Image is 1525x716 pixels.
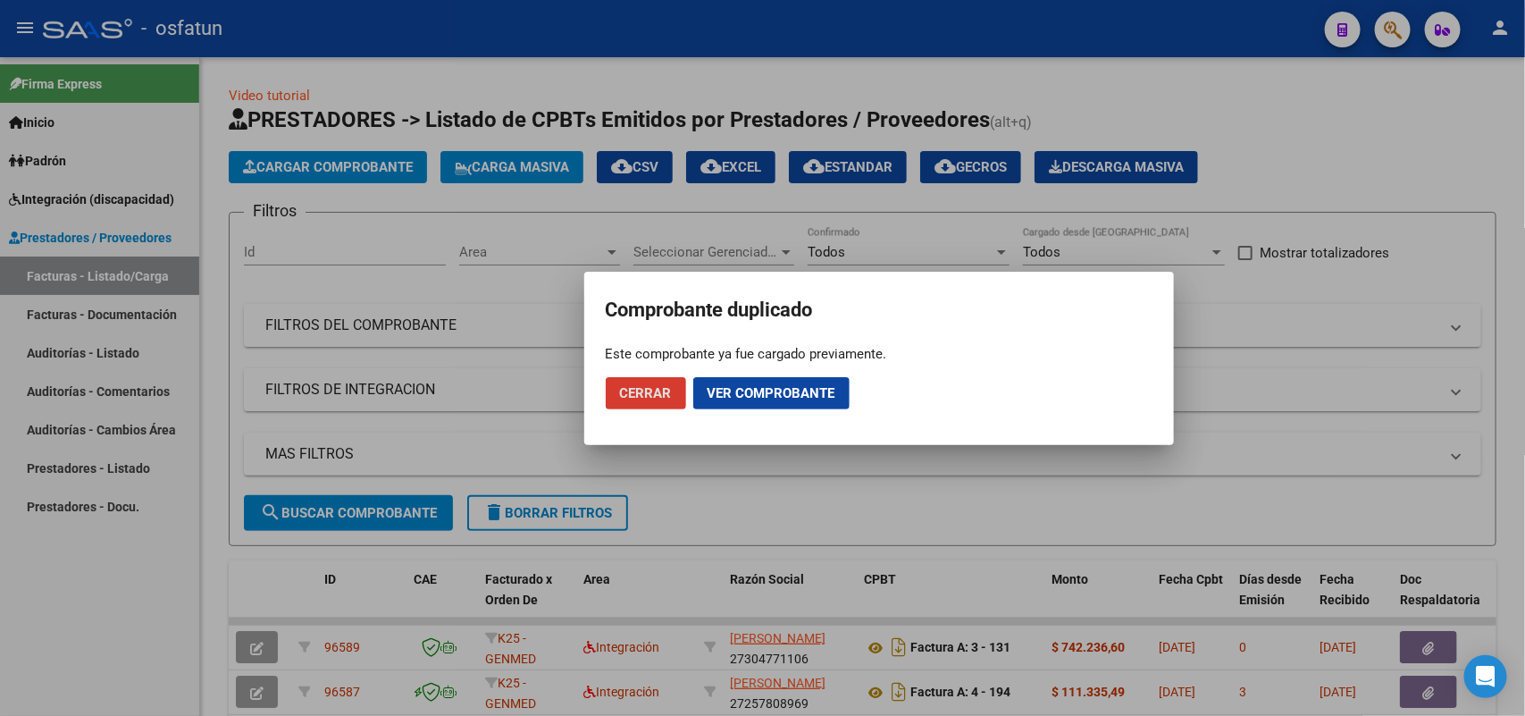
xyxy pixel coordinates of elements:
[708,385,835,401] span: Ver comprobante
[620,385,672,401] span: Cerrar
[1464,655,1507,698] div: Open Intercom Messenger
[606,345,1152,363] div: Este comprobante ya fue cargado previamente.
[693,377,850,409] button: Ver comprobante
[606,377,686,409] button: Cerrar
[606,293,1152,327] h2: Comprobante duplicado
